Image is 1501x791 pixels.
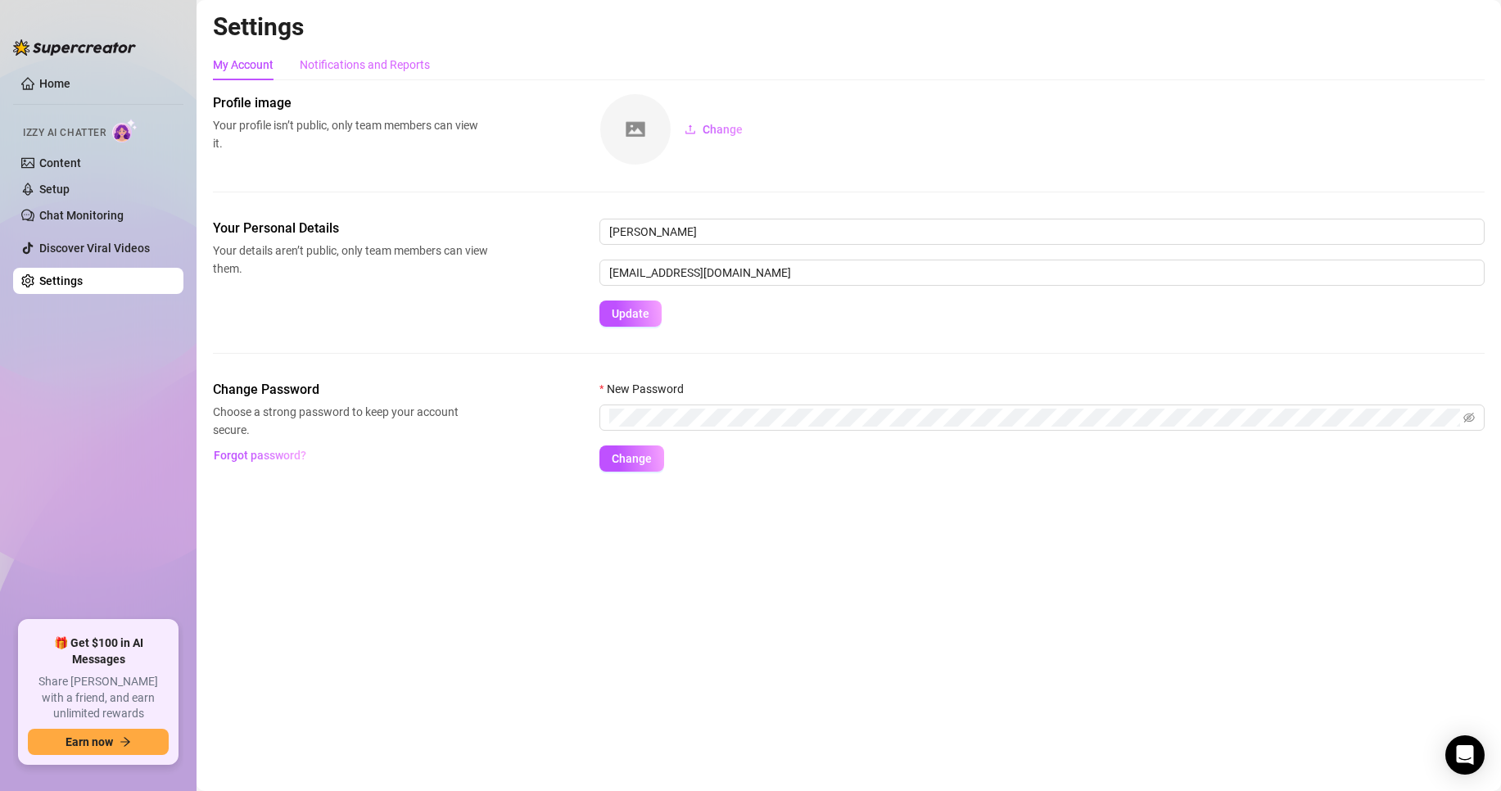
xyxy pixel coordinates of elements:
div: My Account [213,56,274,74]
div: Notifications and Reports [300,56,430,74]
a: Discover Viral Videos [39,242,150,255]
span: Earn now [66,735,113,748]
span: Update [612,307,649,320]
input: New Password [609,409,1460,427]
img: square-placeholder.png [600,94,671,165]
input: Enter name [599,219,1485,245]
label: New Password [599,380,694,398]
button: Change [671,116,756,142]
span: Change [612,452,652,465]
a: Home [39,77,70,90]
img: logo-BBDzfeDw.svg [13,39,136,56]
span: Choose a strong password to keep your account secure. [213,403,488,439]
h2: Settings [213,11,1485,43]
a: Settings [39,274,83,287]
span: Change Password [213,380,488,400]
input: Enter new email [599,260,1485,286]
span: Share [PERSON_NAME] with a friend, and earn unlimited rewards [28,674,169,722]
a: Chat Monitoring [39,209,124,222]
span: Izzy AI Chatter [23,125,106,141]
span: upload [685,124,696,135]
div: Open Intercom Messenger [1445,735,1485,775]
button: Earn nowarrow-right [28,729,169,755]
span: Forgot password? [214,449,306,462]
span: Change [703,123,743,136]
span: Your details aren’t public, only team members can view them. [213,242,488,278]
span: Profile image [213,93,488,113]
button: Change [599,445,664,472]
span: 🎁 Get $100 in AI Messages [28,635,169,667]
button: Update [599,301,662,327]
button: Forgot password? [213,442,306,468]
img: AI Chatter [112,119,138,142]
span: eye-invisible [1463,412,1475,423]
a: Setup [39,183,70,196]
span: Your profile isn’t public, only team members can view it. [213,116,488,152]
span: arrow-right [120,736,131,748]
span: Your Personal Details [213,219,488,238]
a: Content [39,156,81,169]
